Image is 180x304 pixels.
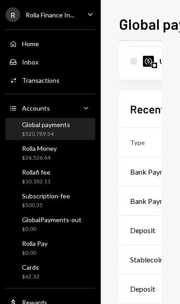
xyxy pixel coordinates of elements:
[22,192,70,200] div: Subscription-fee
[22,249,48,257] div: $0.00
[5,261,95,283] a: Cards$62.32
[5,237,95,259] a: Rolla Pay$0.00
[5,189,95,211] a: Subscription-fee$500.35
[22,240,48,247] div: Rolla Pay
[22,178,50,186] div: $10,182.11
[22,225,82,233] div: $0.00
[26,11,74,19] div: Rolla Finance In...
[22,263,39,271] div: Cards
[22,58,38,66] div: Inbox
[22,130,70,138] div: $520,789.54
[22,144,57,152] div: Rolla Money
[22,216,82,224] div: GlobalPayments-out
[5,53,95,70] a: Inbox
[22,76,60,84] div: Transactions
[5,72,95,88] a: Transactions
[152,63,157,68] img: base-mainnet
[22,154,57,162] div: $26,526.64
[5,165,95,187] a: Rollafi fee$10,182.11
[22,202,70,209] div: $500.35
[22,273,39,281] div: $62.32
[22,121,70,128] div: Global payments
[130,196,176,207] div: Bank Payment
[130,225,155,236] div: Deposit
[5,118,95,140] a: Global payments$520,789.54
[130,166,176,177] div: Bank Payment
[22,168,50,176] div: Rollafi fee
[143,56,154,67] img: USDC
[5,35,95,52] a: Home
[22,40,39,48] div: Home
[5,213,95,235] a: GlobalPayments-out$0.00
[5,142,95,164] a: Rolla Money$26,526.64
[22,104,50,112] div: Accounts
[5,100,95,116] a: Accounts
[5,7,20,22] div: R
[130,283,155,294] div: Deposit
